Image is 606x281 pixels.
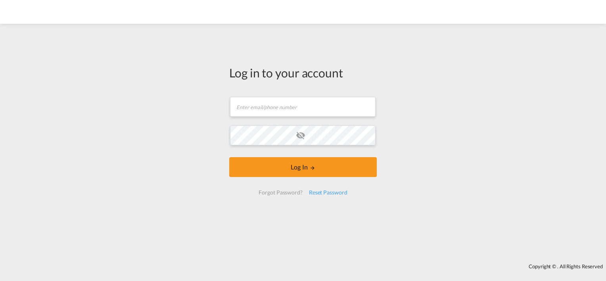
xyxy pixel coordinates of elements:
div: Reset Password [306,185,351,200]
button: LOGIN [229,157,377,177]
input: Enter email/phone number [230,97,376,117]
div: Forgot Password? [255,185,305,200]
md-icon: icon-eye-off [296,131,305,140]
div: Log in to your account [229,64,377,81]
